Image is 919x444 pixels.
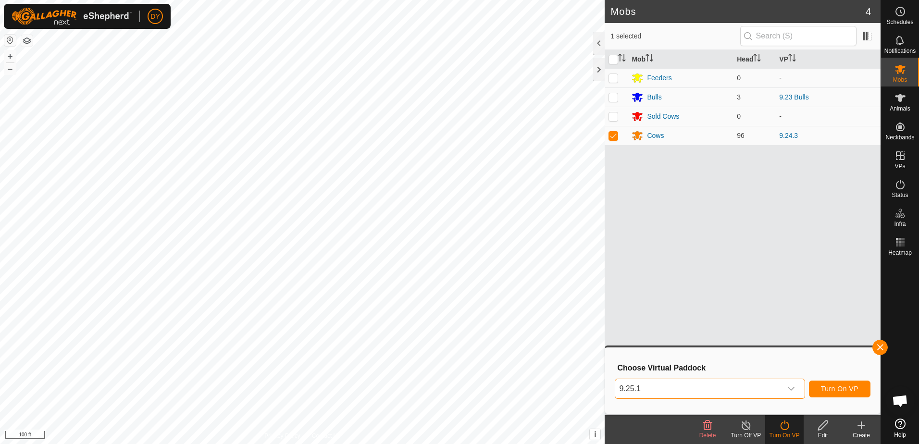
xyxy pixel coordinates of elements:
[775,50,881,69] th: VP
[737,74,741,82] span: 0
[615,379,781,398] span: 9.25.1
[886,386,915,415] div: Open chat
[312,432,340,440] a: Contact Us
[264,432,300,440] a: Privacy Policy
[893,77,907,83] span: Mobs
[628,50,733,69] th: Mob
[737,93,741,101] span: 3
[888,250,912,256] span: Heatmap
[727,431,765,440] div: Turn Off VP
[779,93,808,101] a: 9.23 Bulls
[894,163,905,169] span: VPs
[881,415,919,442] a: Help
[775,107,881,126] td: -
[892,192,908,198] span: Status
[610,6,865,17] h2: Mobs
[699,432,716,439] span: Delete
[885,135,914,140] span: Neckbands
[150,12,160,22] span: DY
[4,35,16,46] button: Reset Map
[866,4,871,19] span: 4
[647,92,661,102] div: Bulls
[890,106,910,111] span: Animals
[894,432,906,438] span: Help
[809,381,870,397] button: Turn On VP
[590,429,600,440] button: i
[740,26,857,46] input: Search (S)
[618,55,626,63] p-sorticon: Activate to sort
[737,112,741,120] span: 0
[753,55,761,63] p-sorticon: Activate to sort
[788,55,796,63] p-sorticon: Activate to sort
[4,50,16,62] button: +
[821,385,858,393] span: Turn On VP
[4,63,16,74] button: –
[884,48,916,54] span: Notifications
[646,55,653,63] p-sorticon: Activate to sort
[842,431,881,440] div: Create
[737,132,745,139] span: 96
[647,131,664,141] div: Cows
[782,379,801,398] div: dropdown trigger
[779,132,798,139] a: 9.24.3
[647,111,679,122] div: Sold Cows
[886,19,913,25] span: Schedules
[594,430,596,438] span: i
[12,8,132,25] img: Gallagher Logo
[21,35,33,47] button: Map Layers
[617,363,870,372] h3: Choose Virtual Paddock
[647,73,671,83] div: Feeders
[765,431,804,440] div: Turn On VP
[804,431,842,440] div: Edit
[894,221,906,227] span: Infra
[733,50,775,69] th: Head
[775,68,881,87] td: -
[610,31,740,41] span: 1 selected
